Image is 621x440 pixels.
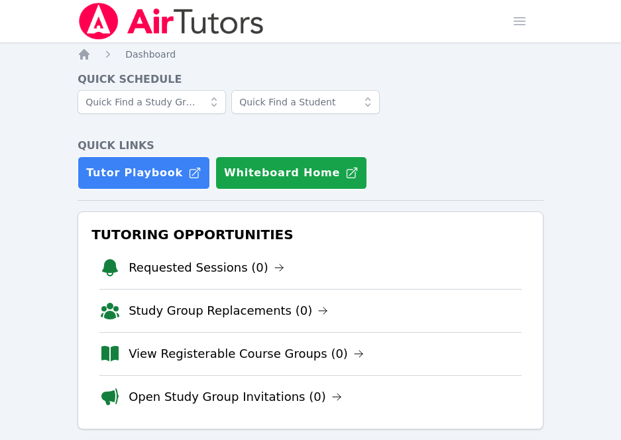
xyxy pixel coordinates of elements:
[89,223,532,247] h3: Tutoring Opportunities
[215,156,367,190] button: Whiteboard Home
[78,138,543,154] h4: Quick Links
[231,90,380,114] input: Quick Find a Student
[129,258,284,277] a: Requested Sessions (0)
[78,48,543,61] nav: Breadcrumb
[78,90,226,114] input: Quick Find a Study Group
[125,49,176,60] span: Dashboard
[129,302,328,320] a: Study Group Replacements (0)
[78,156,210,190] a: Tutor Playbook
[125,48,176,61] a: Dashboard
[78,72,543,87] h4: Quick Schedule
[129,388,342,406] a: Open Study Group Invitations (0)
[129,345,364,363] a: View Registerable Course Groups (0)
[78,3,265,40] img: Air Tutors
